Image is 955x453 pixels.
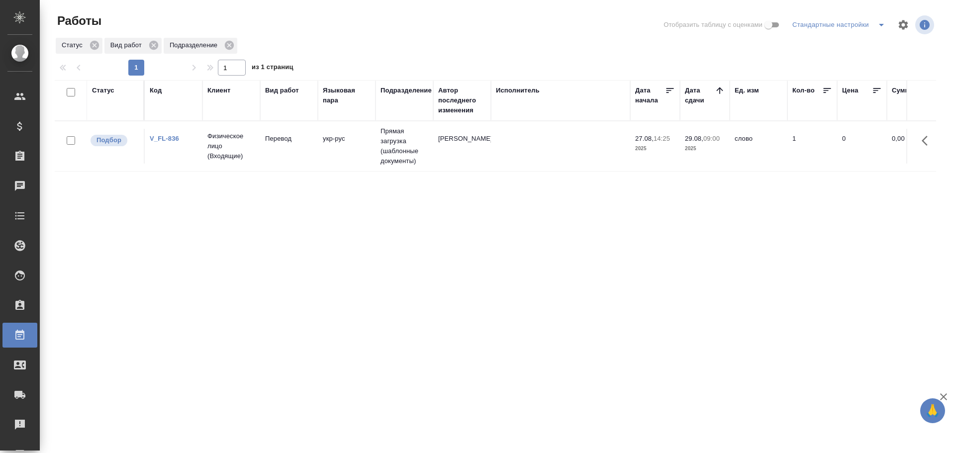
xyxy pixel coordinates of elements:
span: Отобразить таблицу с оценками [664,20,763,30]
p: 2025 [685,144,725,154]
p: Статус [62,40,86,50]
td: 0,00 ₽ [887,129,937,164]
div: Клиент [207,86,230,95]
p: Подбор [96,135,121,145]
p: Подразделение [170,40,221,50]
div: Языковая пара [323,86,371,105]
div: Исполнитель [496,86,540,95]
button: 🙏 [920,398,945,423]
span: из 1 страниц [252,61,293,76]
div: Ед. изм [735,86,759,95]
td: укр-рус [318,129,376,164]
div: Дата сдачи [685,86,715,105]
div: Статус [92,86,114,95]
p: Физическое лицо (Входящие) [207,131,255,161]
a: V_FL-836 [150,135,179,142]
td: слово [730,129,787,164]
div: Можно подбирать исполнителей [90,134,139,147]
p: Перевод [265,134,313,144]
div: Вид работ [104,38,162,54]
span: Настроить таблицу [891,13,915,37]
div: Подразделение [381,86,432,95]
p: 29.08, [685,135,703,142]
span: Работы [55,13,101,29]
p: 09:00 [703,135,720,142]
p: 27.08, [635,135,654,142]
div: Сумма [892,86,913,95]
p: 2025 [635,144,675,154]
span: 🙏 [924,400,941,421]
button: Здесь прячутся важные кнопки [916,129,940,153]
div: Код [150,86,162,95]
td: Прямая загрузка (шаблонные документы) [376,121,433,171]
div: Автор последнего изменения [438,86,486,115]
div: Статус [56,38,102,54]
td: 0 [837,129,887,164]
div: Цена [842,86,859,95]
div: Дата начала [635,86,665,105]
span: Посмотреть информацию [915,15,936,34]
div: split button [790,17,891,33]
p: Вид работ [110,40,145,50]
p: 14:25 [654,135,670,142]
td: 1 [787,129,837,164]
div: Вид работ [265,86,299,95]
div: Кол-во [792,86,815,95]
div: Подразделение [164,38,237,54]
td: [PERSON_NAME] [433,129,491,164]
